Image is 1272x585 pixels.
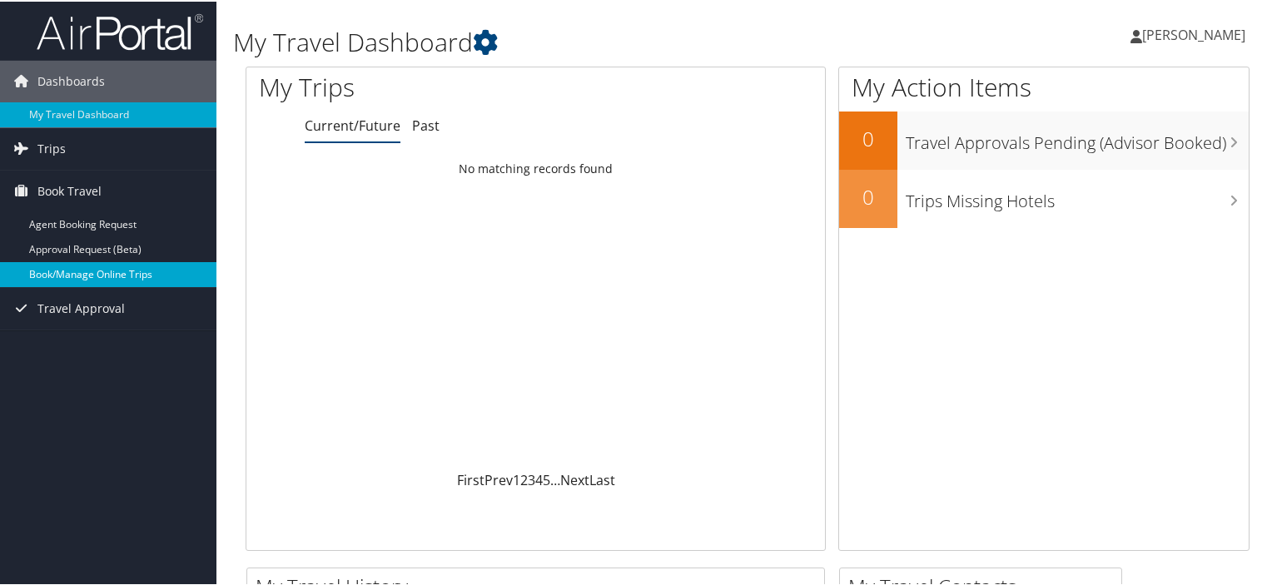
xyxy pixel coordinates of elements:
[520,469,528,488] a: 2
[305,115,400,133] a: Current/Future
[233,23,919,58] h1: My Travel Dashboard
[839,110,1249,168] a: 0Travel Approvals Pending (Advisor Booked)
[906,180,1249,211] h3: Trips Missing Hotels
[906,121,1249,153] h3: Travel Approvals Pending (Advisor Booked)
[528,469,535,488] a: 3
[37,126,66,168] span: Trips
[246,152,825,182] td: No matching records found
[839,181,897,210] h2: 0
[839,123,897,151] h2: 0
[550,469,560,488] span: …
[1142,24,1245,42] span: [PERSON_NAME]
[543,469,550,488] a: 5
[839,68,1249,103] h1: My Action Items
[535,469,543,488] a: 4
[1130,8,1262,58] a: [PERSON_NAME]
[37,11,203,50] img: airportal-logo.png
[589,469,615,488] a: Last
[560,469,589,488] a: Next
[484,469,513,488] a: Prev
[37,286,125,328] span: Travel Approval
[37,169,102,211] span: Book Travel
[412,115,440,133] a: Past
[839,168,1249,226] a: 0Trips Missing Hotels
[259,68,572,103] h1: My Trips
[457,469,484,488] a: First
[37,59,105,101] span: Dashboards
[513,469,520,488] a: 1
